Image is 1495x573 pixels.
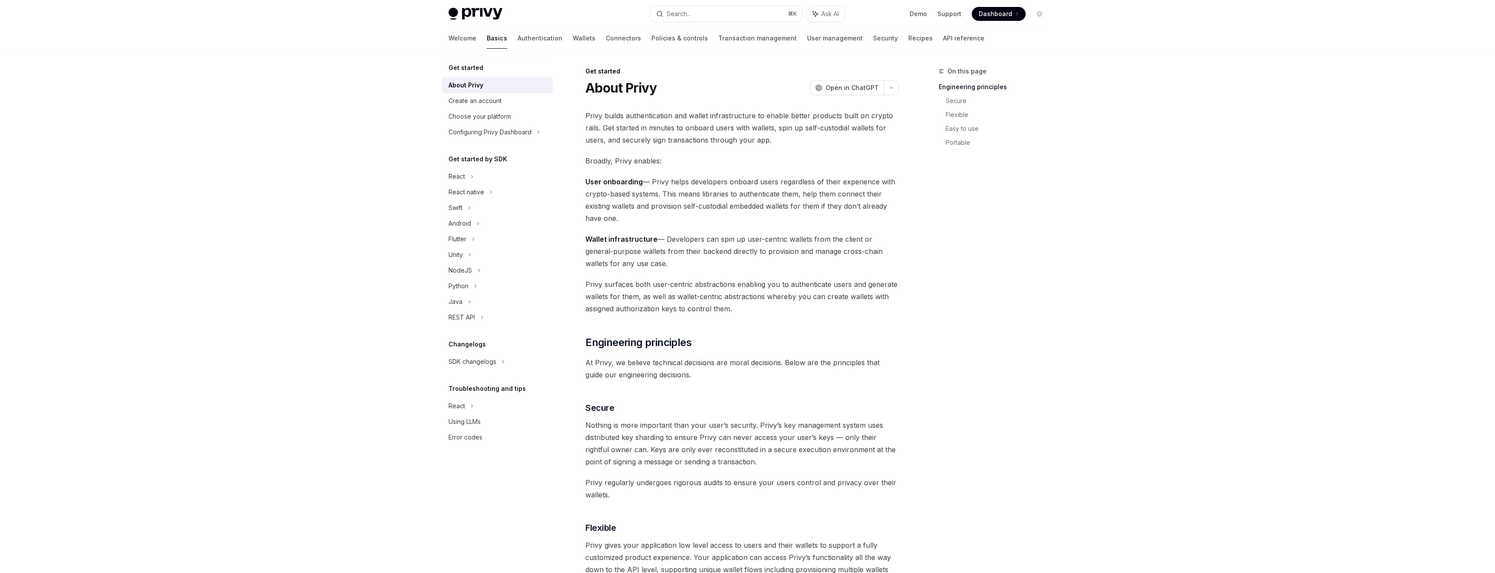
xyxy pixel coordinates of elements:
[946,94,1053,108] a: Secure
[448,416,481,427] div: Using LLMs
[585,233,899,270] span: — Developers can spin up user-centric wallets from the client or general-purpose wallets from the...
[585,177,643,186] strong: User onboarding
[442,93,553,109] a: Create an account
[943,28,984,49] a: API reference
[448,187,484,197] div: React native
[873,28,898,49] a: Security
[585,476,899,501] span: Privy regularly undergoes rigorous audits to ensure your users control and privacy over their wal...
[518,28,562,49] a: Authentication
[448,356,496,367] div: SDK changelogs
[448,281,468,291] div: Python
[585,110,899,146] span: Privy builds authentication and wallet infrastructure to enable better products built on crypto r...
[585,235,658,243] strong: Wallet infrastructure
[939,80,1053,94] a: Engineering principles
[606,28,641,49] a: Connectors
[448,218,471,229] div: Android
[718,28,797,49] a: Transaction management
[821,10,839,18] span: Ask AI
[448,265,472,276] div: NodeJS
[585,356,899,381] span: At Privy, we believe technical decisions are moral decisions. Below are the principles that guide...
[807,6,845,22] button: Ask AI
[585,278,899,315] span: Privy surfaces both user-centric abstractions enabling you to authenticate users and generate wal...
[448,111,511,122] div: Choose your platform
[826,83,879,92] span: Open in ChatGPT
[442,109,553,124] a: Choose your platform
[442,77,553,93] a: About Privy
[937,10,961,18] a: Support
[585,402,614,414] span: Secure
[448,339,486,350] h5: Changelogs
[448,63,483,73] h5: Get started
[788,10,797,17] span: ⌘ K
[585,336,691,350] span: Engineering principles
[667,9,691,19] div: Search...
[972,7,1026,21] a: Dashboard
[448,127,532,137] div: Configuring Privy Dashboard
[442,414,553,430] a: Using LLMs
[585,80,657,96] h1: About Privy
[448,432,482,443] div: Error codes
[585,155,899,167] span: Broadly, Privy enables:
[448,312,475,323] div: REST API
[1033,7,1046,21] button: Toggle dark mode
[947,66,987,77] span: On this page
[585,522,616,534] span: Flexible
[573,28,595,49] a: Wallets
[448,234,466,244] div: Flutter
[910,10,927,18] a: Demo
[585,176,899,224] span: — Privy helps developers onboard users regardless of their experience with crypto-based systems. ...
[650,6,802,22] button: Search...⌘K
[448,203,462,213] div: Swift
[448,383,526,394] h5: Troubleshooting and tips
[979,10,1012,18] span: Dashboard
[810,80,884,95] button: Open in ChatGPT
[448,171,465,182] div: React
[448,96,502,106] div: Create an account
[448,154,507,164] h5: Get started by SDK
[946,108,1053,122] a: Flexible
[448,8,502,20] img: light logo
[946,122,1053,136] a: Easy to use
[585,67,899,76] div: Get started
[448,250,463,260] div: Unity
[585,419,899,468] span: Nothing is more important than your user’s security. Privy’s key management system uses distribut...
[908,28,933,49] a: Recipes
[946,136,1053,150] a: Portable
[651,28,708,49] a: Policies & controls
[448,401,465,411] div: React
[442,430,553,445] a: Error codes
[448,296,462,307] div: Java
[807,28,863,49] a: User management
[448,80,483,90] div: About Privy
[487,28,507,49] a: Basics
[448,28,476,49] a: Welcome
